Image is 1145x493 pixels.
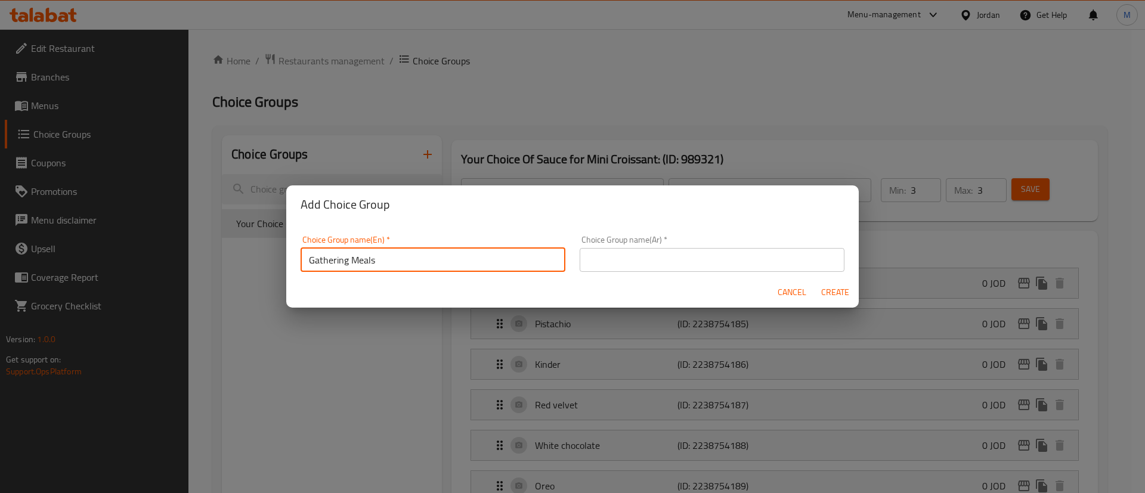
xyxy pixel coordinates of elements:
[778,285,806,300] span: Cancel
[816,281,854,303] button: Create
[580,248,844,272] input: Please enter Choice Group name(ar)
[301,248,565,272] input: Please enter Choice Group name(en)
[773,281,811,303] button: Cancel
[301,195,844,214] h2: Add Choice Group
[821,285,849,300] span: Create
